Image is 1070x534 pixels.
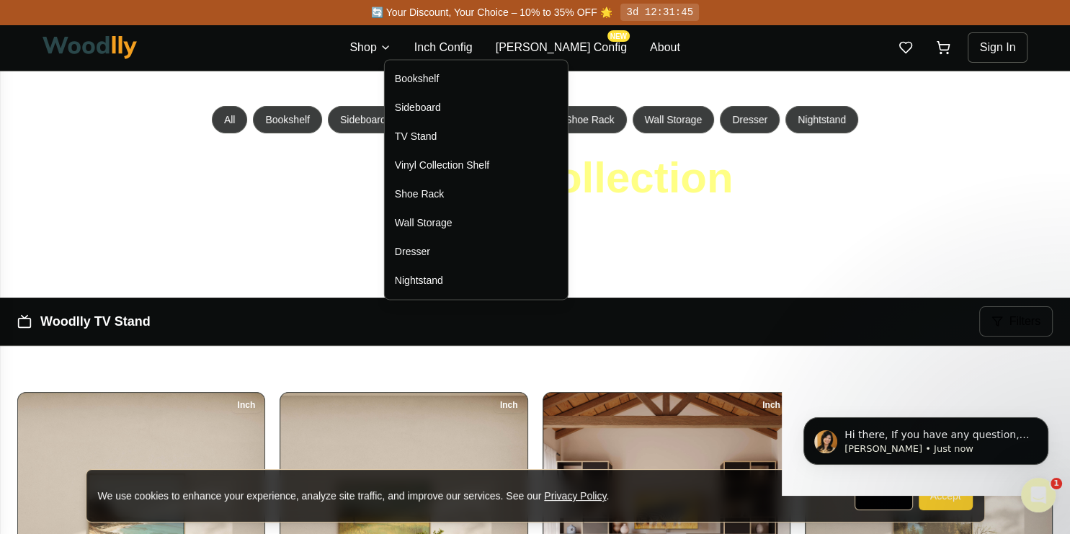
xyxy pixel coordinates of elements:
[395,273,443,288] div: Nightstand
[1021,478,1056,512] iframe: Intercom live chat
[395,100,441,115] div: Sideboard
[384,59,569,300] div: Shop
[1051,478,1062,489] span: 1
[395,244,430,259] div: Dresser
[395,187,444,201] div: Shoe Rack
[395,71,439,86] div: Bookshelf
[782,387,1070,495] iframe: Intercom notifications message
[395,129,437,143] div: TV Stand
[395,215,452,230] div: Wall Storage
[395,158,489,172] div: Vinyl Collection Shelf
